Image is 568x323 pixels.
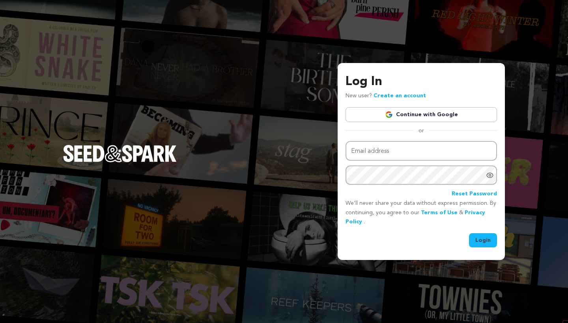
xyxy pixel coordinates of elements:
p: We’ll never share your data without express permission. By continuing, you agree to our & . [346,199,497,227]
img: Seed&Spark Logo [63,145,177,162]
a: Reset Password [452,189,497,199]
a: Seed&Spark Homepage [63,145,177,178]
img: Google logo [385,111,393,119]
p: New user? [346,91,426,101]
a: Terms of Use [421,210,458,215]
h3: Log In [346,72,497,91]
a: Continue with Google [346,107,497,122]
input: Email address [346,141,497,161]
span: or [414,127,429,135]
button: Login [469,233,497,247]
a: Show password as plain text. Warning: this will display your password on the screen. [486,171,494,179]
a: Create an account [374,93,426,98]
